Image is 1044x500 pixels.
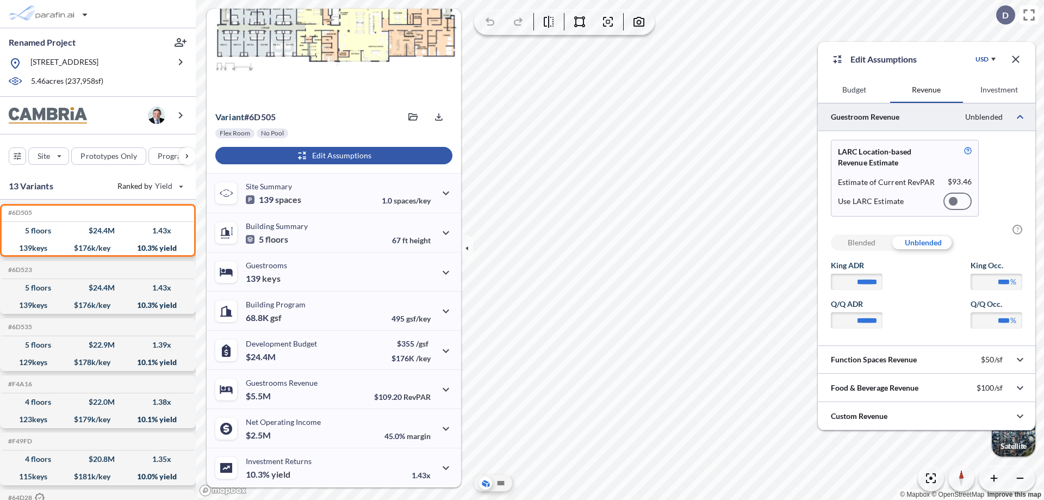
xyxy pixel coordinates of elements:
p: Food & Beverage Revenue [831,382,918,393]
p: $5.5M [246,391,272,402]
p: Custom Revenue [831,411,887,422]
p: 1.43x [412,471,431,480]
span: /key [416,354,431,363]
p: 5.46 acres ( 237,958 sf) [31,76,103,88]
p: $24.4M [246,351,277,362]
p: Use LARC Estimate [838,196,904,206]
span: margin [407,431,431,441]
h5: Click to copy the code [6,209,32,217]
p: $2.5M [246,430,272,441]
span: Yield [155,181,173,192]
img: Switcher Image [992,413,1035,456]
p: # 6d505 [215,112,276,122]
button: Budget [818,77,890,103]
span: spaces [275,194,301,205]
button: Ranked by Yield [109,177,190,195]
span: yield [271,469,290,480]
p: $109.20 [374,392,431,402]
span: floors [265,234,288,245]
span: /gsf [416,339,428,348]
p: 10.3% [246,469,290,480]
span: RevPAR [403,392,431,402]
label: Q/Q Occ. [971,299,1022,310]
span: Variant [215,112,244,122]
p: $50/sf [981,355,1003,365]
span: keys [262,273,281,284]
p: Program [158,151,188,162]
p: 1.0 [382,196,431,205]
a: Mapbox [900,491,930,498]
button: Investment [963,77,1035,103]
p: No Pool [261,129,284,138]
p: 139 [246,194,301,205]
button: Switcher ImageSatellite [992,413,1035,456]
span: ft [402,236,408,245]
p: 5 [246,234,288,245]
a: Improve this map [987,491,1041,498]
img: BrandImage [9,107,87,124]
a: OpenStreetMap [931,491,984,498]
label: Q/Q ADR [831,299,883,310]
div: Blended [831,234,892,251]
span: height [409,236,431,245]
p: Investment Returns [246,456,312,466]
p: Function Spaces Revenue [831,354,917,365]
button: Site Plan [494,477,507,490]
span: ? [1012,225,1022,234]
p: Building Program [246,300,306,309]
p: Site Summary [246,182,292,191]
p: $176K [391,354,431,363]
div: USD [975,55,989,64]
p: 495 [391,314,431,323]
h5: Click to copy the code [6,323,32,331]
p: Flex Room [220,129,250,138]
span: gsf/key [406,314,431,323]
p: Renamed Project [9,36,76,48]
p: 45.0% [384,431,431,441]
label: % [1010,315,1016,326]
label: % [1010,276,1016,287]
p: 13 Variants [9,180,53,193]
p: $ 93.46 [948,177,972,188]
p: 67 [392,236,431,245]
p: Estimate of Current RevPAR [838,177,935,188]
button: Prototypes Only [71,147,146,165]
div: Unblended [892,234,954,251]
button: Site [28,147,69,165]
p: 139 [246,273,281,284]
p: Satellite [1000,442,1027,450]
p: Prototypes Only [80,151,137,162]
h5: Click to copy the code [6,437,32,445]
span: spaces/key [394,196,431,205]
button: Edit Assumptions [215,147,452,164]
p: LARC Location-based Revenue Estimate [838,146,939,168]
p: Building Summary [246,221,308,231]
p: 68.8K [246,312,282,323]
button: Program [148,147,207,165]
p: [STREET_ADDRESS] [30,57,98,70]
button: Revenue [890,77,962,103]
p: Guestrooms Revenue [246,378,318,387]
p: Guestrooms [246,261,287,270]
h5: Click to copy the code [6,266,32,274]
label: King ADR [831,260,883,271]
p: Edit Assumptions [850,53,917,66]
h5: Click to copy the code [6,380,32,388]
p: Site [38,151,50,162]
p: Net Operating Income [246,417,321,427]
img: user logo [148,107,165,124]
label: King Occ. [971,260,1022,271]
p: Development Budget [246,339,317,348]
button: Aerial View [479,477,492,490]
span: gsf [270,312,282,323]
p: D [1002,10,1009,20]
a: Mapbox homepage [199,484,247,497]
p: $100/sf [977,383,1003,393]
p: $355 [391,339,431,348]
